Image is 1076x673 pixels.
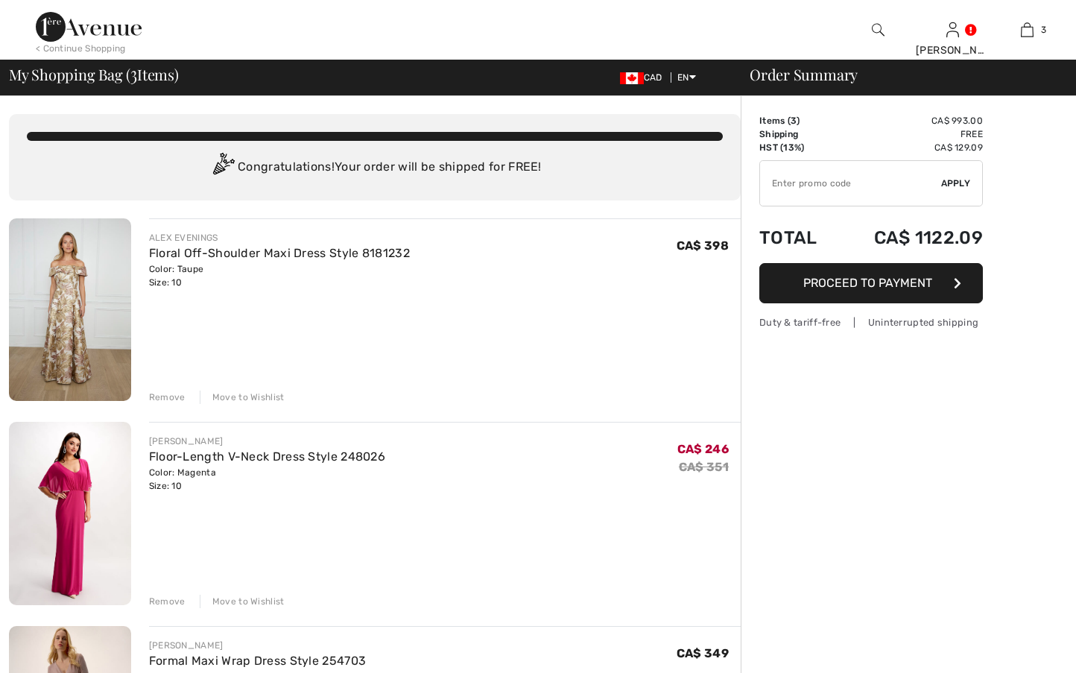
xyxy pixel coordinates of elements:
img: Floor-Length V-Neck Dress Style 248026 [9,422,131,605]
td: CA$ 129.09 [837,141,983,154]
div: Duty & tariff-free | Uninterrupted shipping [759,315,983,329]
a: 3 [990,21,1063,39]
span: CA$ 349 [677,646,729,660]
td: Items ( ) [759,114,837,127]
td: Shipping [759,127,837,141]
input: Promo code [760,161,941,206]
td: CA$ 993.00 [837,114,983,127]
span: EN [677,72,696,83]
a: Sign In [946,22,959,37]
img: Floral Off-Shoulder Maxi Dress Style 8181232 [9,218,131,401]
div: < Continue Shopping [36,42,126,55]
img: My Bag [1021,21,1034,39]
td: Free [837,127,983,141]
a: Formal Maxi Wrap Dress Style 254703 [149,654,367,668]
div: Color: Magenta Size: 10 [149,466,385,493]
div: [PERSON_NAME] [149,639,367,652]
div: Order Summary [732,67,1067,82]
td: HST (13%) [759,141,837,154]
div: Move to Wishlist [200,595,285,608]
img: Canadian Dollar [620,72,644,84]
img: search the website [872,21,884,39]
span: CA$ 246 [677,442,729,456]
span: CAD [620,72,668,83]
span: CA$ 398 [677,238,729,253]
td: CA$ 1122.09 [837,212,983,263]
a: Floral Off-Shoulder Maxi Dress Style 8181232 [149,246,410,260]
span: 3 [130,63,137,83]
span: 3 [791,116,797,126]
img: Congratulation2.svg [208,153,238,183]
td: Total [759,212,837,263]
div: Remove [149,595,186,608]
button: Proceed to Payment [759,263,983,303]
div: Color: Taupe Size: 10 [149,262,410,289]
a: Floor-Length V-Neck Dress Style 248026 [149,449,385,464]
span: Apply [941,177,971,190]
img: 1ère Avenue [36,12,142,42]
s: CA$ 351 [679,460,729,474]
div: Congratulations! Your order will be shipped for FREE! [27,153,723,183]
div: [PERSON_NAME] [916,42,989,58]
span: Proceed to Payment [803,276,932,290]
div: [PERSON_NAME] [149,435,385,448]
img: My Info [946,21,959,39]
div: Remove [149,391,186,404]
span: My Shopping Bag ( Items) [9,67,179,82]
div: Move to Wishlist [200,391,285,404]
span: 3 [1041,23,1046,37]
div: ALEX EVENINGS [149,231,410,244]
